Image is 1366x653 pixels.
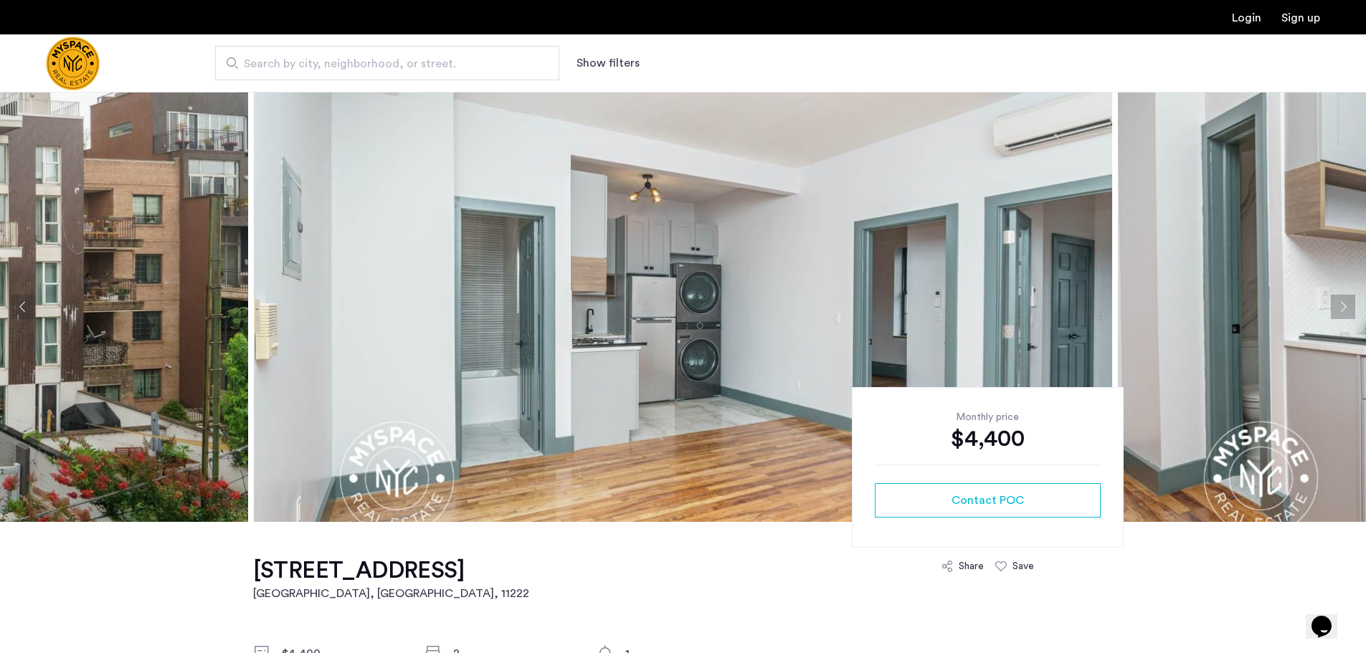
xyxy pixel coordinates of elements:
[1281,12,1320,24] a: Registration
[11,295,35,319] button: Previous apartment
[959,559,984,573] div: Share
[253,556,529,585] h1: [STREET_ADDRESS]
[46,37,100,90] img: logo
[253,585,529,602] h2: [GEOGRAPHIC_DATA], [GEOGRAPHIC_DATA] , 11222
[875,483,1101,518] button: button
[254,92,1112,522] img: apartment
[1331,295,1355,319] button: Next apartment
[46,37,100,90] a: Cazamio Logo
[875,424,1101,453] div: $4,400
[244,55,519,72] span: Search by city, neighborhood, or street.
[215,46,559,80] input: Apartment Search
[577,54,640,72] button: Show or hide filters
[1012,559,1034,573] div: Save
[875,410,1101,424] div: Monthly price
[1306,596,1352,639] iframe: chat widget
[952,492,1024,509] span: Contact POC
[1232,12,1261,24] a: Login
[253,556,529,602] a: [STREET_ADDRESS][GEOGRAPHIC_DATA], [GEOGRAPHIC_DATA], 11222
